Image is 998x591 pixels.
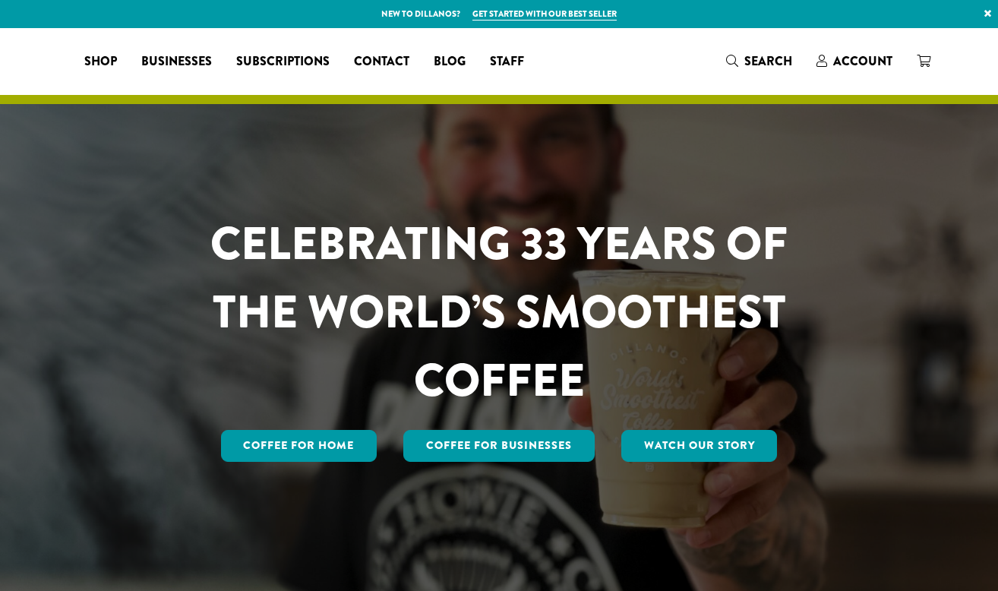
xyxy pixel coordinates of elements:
[141,52,212,71] span: Businesses
[236,52,330,71] span: Subscriptions
[490,52,524,71] span: Staff
[714,49,804,74] a: Search
[434,52,466,71] span: Blog
[472,8,617,21] a: Get started with our best seller
[354,52,409,71] span: Contact
[833,52,892,70] span: Account
[166,210,832,415] h1: CELEBRATING 33 YEARS OF THE WORLD’S SMOOTHEST COFFEE
[744,52,792,70] span: Search
[72,49,129,74] a: Shop
[84,52,117,71] span: Shop
[478,49,536,74] a: Staff
[221,430,377,462] a: Coffee for Home
[621,430,778,462] a: Watch Our Story
[403,430,595,462] a: Coffee For Businesses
